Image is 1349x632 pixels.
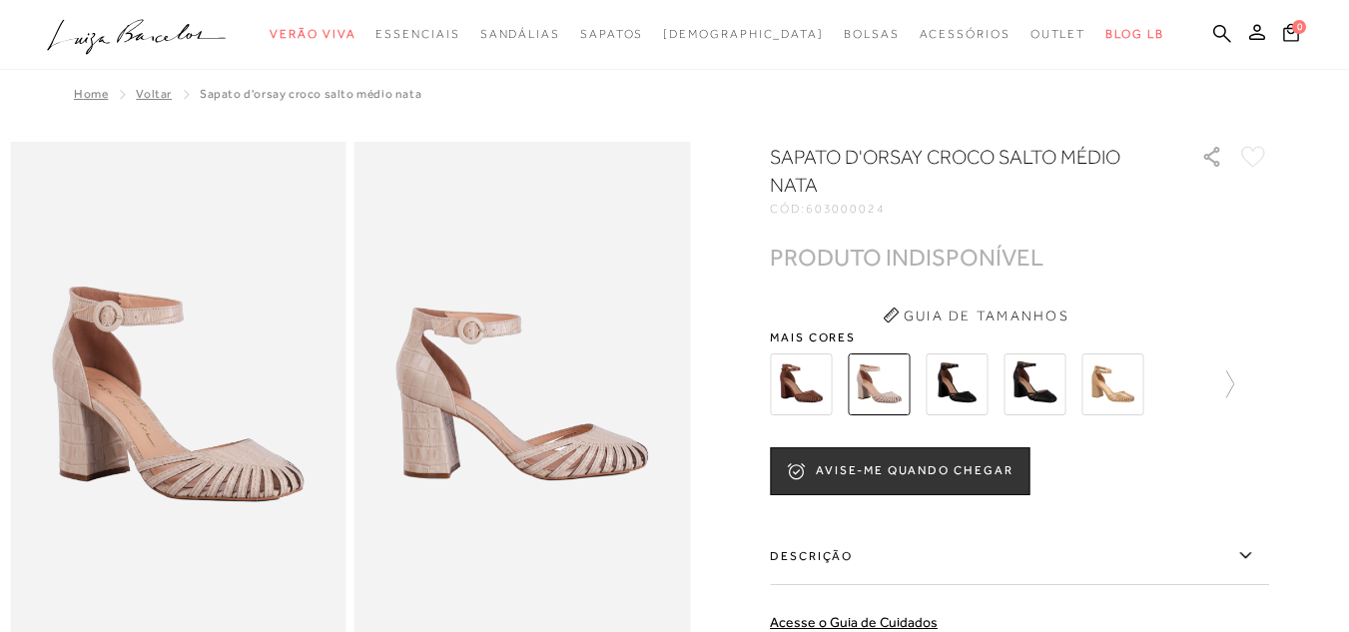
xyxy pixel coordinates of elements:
span: Bolsas [844,27,900,41]
a: BLOG LB [1105,16,1163,53]
label: Descrição [770,527,1269,585]
div: PRODUTO INDISPONÍVEL [770,247,1043,268]
span: Sandálias [480,27,560,41]
span: Outlet [1030,27,1086,41]
button: 0 [1277,22,1305,49]
button: AVISE-ME QUANDO CHEGAR [770,447,1029,495]
span: 603000024 [806,202,886,216]
span: 0 [1292,20,1306,34]
a: noSubCategoriesText [270,16,355,53]
span: Verão Viva [270,27,355,41]
img: SAPATO D'ORSAY DE SALTO BLOCO MÉDIO EM VERNIZ BEGE [1081,353,1143,415]
a: noSubCategoriesText [480,16,560,53]
span: Essenciais [375,27,459,41]
span: Mais cores [770,331,1269,343]
a: Home [74,87,108,101]
a: noSubCategoriesText [1030,16,1086,53]
a: noSubCategoriesText [920,16,1011,53]
h1: SAPATO D'ORSAY CROCO SALTO MÉDIO NATA [770,143,1144,199]
a: noSubCategoriesText [375,16,459,53]
img: SAPATO D'ORSAY CROCO SALTO MÉDIO PRETO [926,353,988,415]
img: SAPATO D'ORSAY CROCO SALTO MÉDIO NATA [848,353,910,415]
span: [DEMOGRAPHIC_DATA] [663,27,824,41]
a: noSubCategoriesText [580,16,643,53]
img: SAPATO D'ORSAY CROCO SALTO MÉDIO PRETO [1004,353,1065,415]
span: Sapatos [580,27,643,41]
a: noSubCategoriesText [663,16,824,53]
span: BLOG LB [1105,27,1163,41]
span: SAPATO D'ORSAY CROCO SALTO MÉDIO NATA [200,87,421,101]
div: CÓD: [770,203,1169,215]
a: noSubCategoriesText [844,16,900,53]
span: Acessórios [920,27,1011,41]
a: Voltar [136,87,172,101]
a: Acesse o Guia de Cuidados [770,614,938,630]
img: SAPATO D'ORSAY CROCO SALTO MÉDIO CASTANHO [770,353,832,415]
button: Guia de Tamanhos [876,300,1075,331]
